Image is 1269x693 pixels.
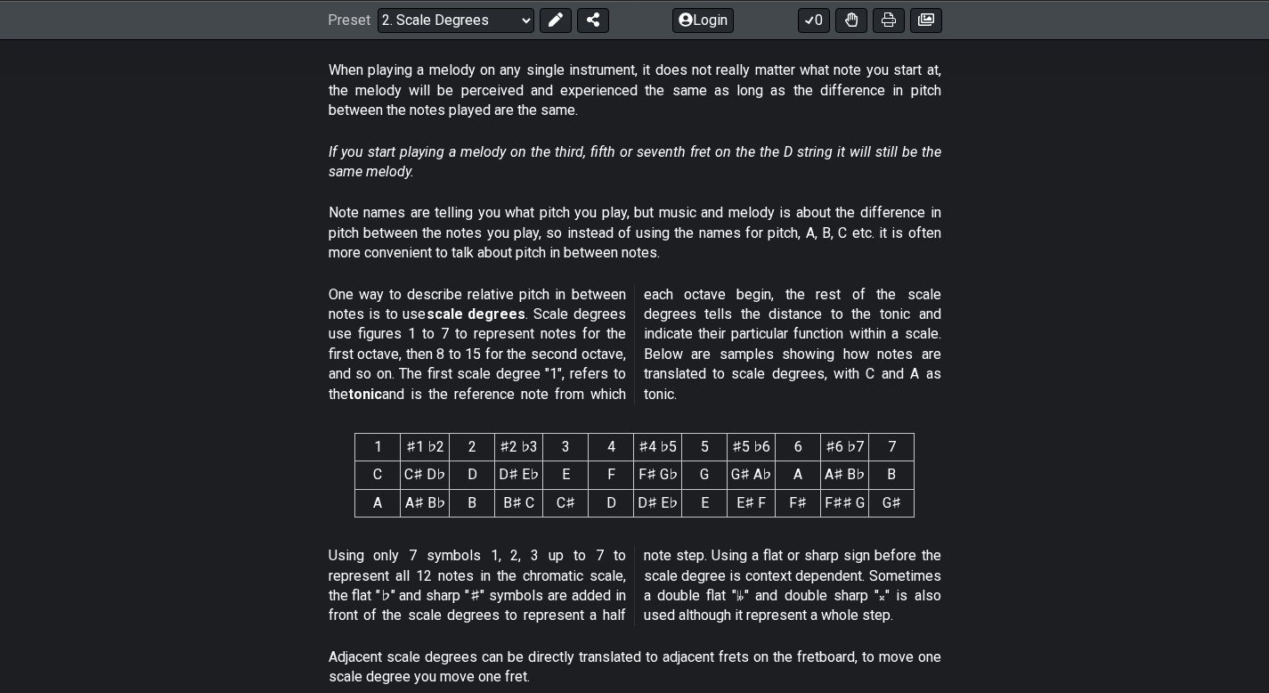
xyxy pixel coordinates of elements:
th: ♯5 ♭6 [728,434,776,461]
td: E [682,489,728,517]
td: F♯ [776,489,821,517]
td: F [589,461,634,489]
th: 6 [776,434,821,461]
td: E♯ F [728,489,776,517]
td: F♯ G♭ [634,461,682,489]
span: Preset [328,12,370,29]
td: A [776,461,821,489]
td: B [450,489,495,517]
button: Toggle Dexterity for all fretkits [835,7,867,32]
td: G♯ A♭ [728,461,776,489]
button: 0 [798,7,830,32]
p: When playing a melody on any single instrument, it does not really matter what note you start at,... [329,61,941,120]
p: Using only 7 symbols 1, 2, 3 up to 7 to represent all 12 notes in the chromatic scale, the flat "... [329,546,941,626]
td: A [355,489,401,517]
td: F♯♯ G [821,489,869,517]
td: D♯ E♭ [495,461,543,489]
em: If you start playing a melody on the third, fifth or seventh fret on the the D string it will sti... [329,143,941,180]
strong: scale degrees [427,306,526,322]
td: C♯ [543,489,589,517]
th: ♯4 ♭5 [634,434,682,461]
th: ♯6 ♭7 [821,434,869,461]
td: D [450,461,495,489]
th: ♯1 ♭2 [401,434,450,461]
th: 1 [355,434,401,461]
strong: tonic [348,386,382,403]
th: 7 [869,434,915,461]
button: Print [873,7,905,32]
th: 5 [682,434,728,461]
button: Create image [910,7,942,32]
td: B♯ C [495,489,543,517]
th: 4 [589,434,634,461]
p: One way to describe relative pitch in between notes is to use . Scale degrees use figures 1 to 7 ... [329,285,941,404]
td: D♯ E♭ [634,489,682,517]
button: Share Preset [577,7,609,32]
td: E [543,461,589,489]
th: 2 [450,434,495,461]
p: Note names are telling you what pitch you play, but music and melody is about the difference in p... [329,203,941,263]
td: G♯ [869,489,915,517]
th: 3 [543,434,589,461]
td: C♯ D♭ [401,461,450,489]
th: ♯2 ♭3 [495,434,543,461]
button: Login [672,7,734,32]
td: G [682,461,728,489]
button: Edit Preset [540,7,572,32]
td: A♯ B♭ [821,461,869,489]
p: Adjacent scale degrees can be directly translated to adjacent frets on the fretboard, to move one... [329,648,941,688]
td: A♯ B♭ [401,489,450,517]
td: C [355,461,401,489]
td: D [589,489,634,517]
td: B [869,461,915,489]
select: Preset [378,7,534,32]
